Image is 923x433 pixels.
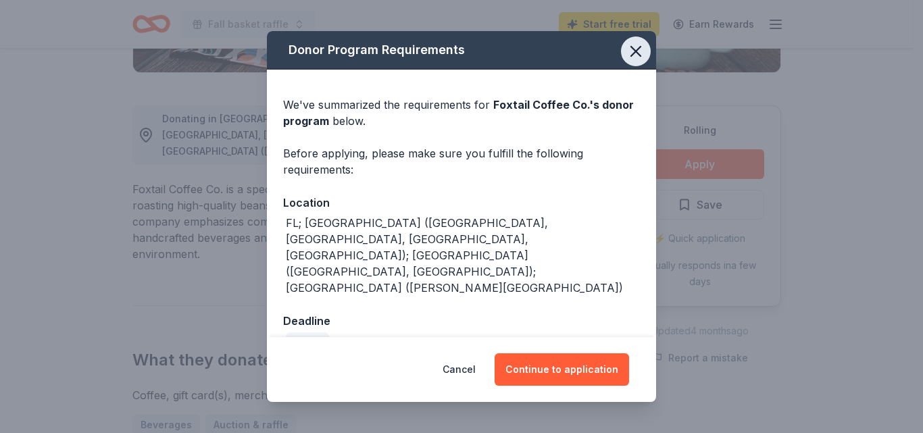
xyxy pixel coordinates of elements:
div: Deadline [283,312,640,330]
button: Continue to application [495,353,629,386]
div: FL; [GEOGRAPHIC_DATA] ([GEOGRAPHIC_DATA], [GEOGRAPHIC_DATA], [GEOGRAPHIC_DATA], [GEOGRAPHIC_DATA]... [286,215,640,296]
div: Donor Program Requirements [267,31,656,70]
div: Location [283,194,640,211]
div: We've summarized the requirements for below. [283,97,640,129]
div: Before applying, please make sure you fulfill the following requirements: [283,145,640,178]
div: Rolling [286,332,329,351]
button: Cancel [443,353,476,386]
